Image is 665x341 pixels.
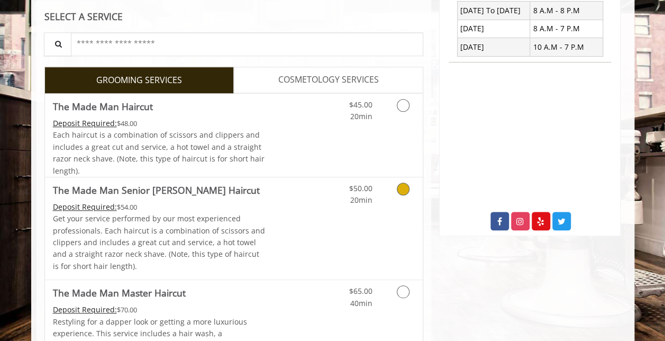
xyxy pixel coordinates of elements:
div: $54.00 [53,201,266,213]
button: Service Search [44,32,71,56]
td: 8 A.M - 8 P.M [530,2,603,20]
td: [DATE] [457,20,530,38]
span: $45.00 [349,100,372,110]
div: $70.00 [53,304,266,316]
span: 20min [350,111,372,121]
span: This service needs some Advance to be paid before we block your appointment [53,202,117,212]
td: 8 A.M - 7 P.M [530,20,603,38]
b: The Made Man Master Haircut [53,285,186,300]
span: $50.00 [349,183,372,193]
span: GROOMING SERVICES [96,74,182,87]
span: This service needs some Advance to be paid before we block your appointment [53,304,117,315]
b: The Made Man Haircut [53,99,153,114]
span: 40min [350,298,372,308]
span: COSMETOLOGY SERVICES [278,73,379,87]
span: Each haircut is a combination of scissors and clippers and includes a great cut and service, a ho... [53,130,265,175]
td: [DATE] To [DATE] [457,2,530,20]
span: 20min [350,195,372,205]
b: The Made Man Senior [PERSON_NAME] Haircut [53,183,260,198]
p: Get your service performed by our most experienced professionals. Each haircut is a combination o... [53,213,266,272]
div: SELECT A SERVICE [44,12,424,22]
span: $65.00 [349,286,372,296]
td: 10 A.M - 7 P.M [530,38,603,56]
td: [DATE] [457,38,530,56]
div: $48.00 [53,118,266,129]
span: This service needs some Advance to be paid before we block your appointment [53,118,117,128]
